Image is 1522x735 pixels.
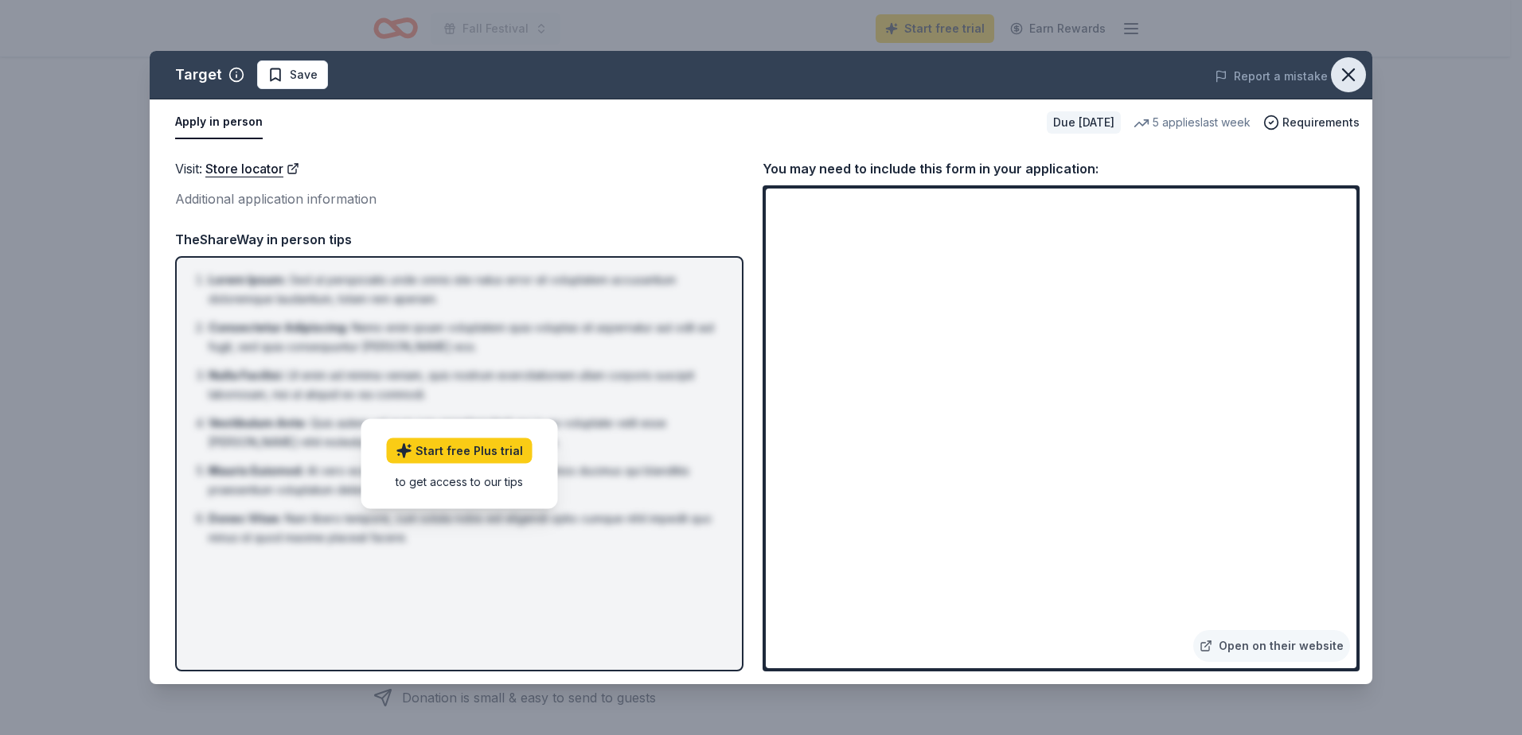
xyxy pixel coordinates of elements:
[209,270,720,309] li: Sed ut perspiciatis unde omnis iste natus error sit voluptatem accusantium doloremque laudantium,...
[209,368,284,382] span: Nulla Facilisi :
[1282,113,1360,132] span: Requirements
[175,106,263,139] button: Apply in person
[209,273,287,286] span: Lorem Ipsum :
[209,366,720,404] li: Ut enim ad minima veniam, quis nostrum exercitationem ullam corporis suscipit laboriosam, nisi ut...
[175,189,743,209] div: Additional application information
[209,318,720,356] li: Nemo enim ipsam voluptatem quia voluptas sit aspernatur aut odit aut fugit, sed quia consequuntur...
[1263,113,1360,132] button: Requirements
[387,473,533,490] div: to get access to our tips
[209,464,304,477] span: Mauris Euismod :
[1215,67,1328,86] button: Report a mistake
[1193,630,1350,662] a: Open on their website
[209,414,720,452] li: Quis autem vel eum iure reprehenderit qui in ea voluptate velit esse [PERSON_NAME] nihil molestia...
[1134,113,1251,132] div: 5 applies last week
[175,229,743,250] div: TheShareWay in person tips
[205,158,299,179] a: Store locator
[387,438,533,464] a: Start free Plus trial
[209,416,307,430] span: Vestibulum Ante :
[209,461,720,500] li: At vero eos et accusamus et iusto odio dignissimos ducimus qui blanditiis praesentium voluptatum ...
[763,158,1360,179] div: You may need to include this form in your application:
[257,60,328,89] button: Save
[175,158,743,179] div: Visit :
[175,62,222,87] div: Target
[1047,111,1121,134] div: Due [DATE]
[290,65,318,84] span: Save
[209,321,349,334] span: Consectetur Adipiscing :
[209,509,720,547] li: Nam libero tempore, cum soluta nobis est eligendi optio cumque nihil impedit quo minus id quod ma...
[209,511,282,525] span: Donec Vitae :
